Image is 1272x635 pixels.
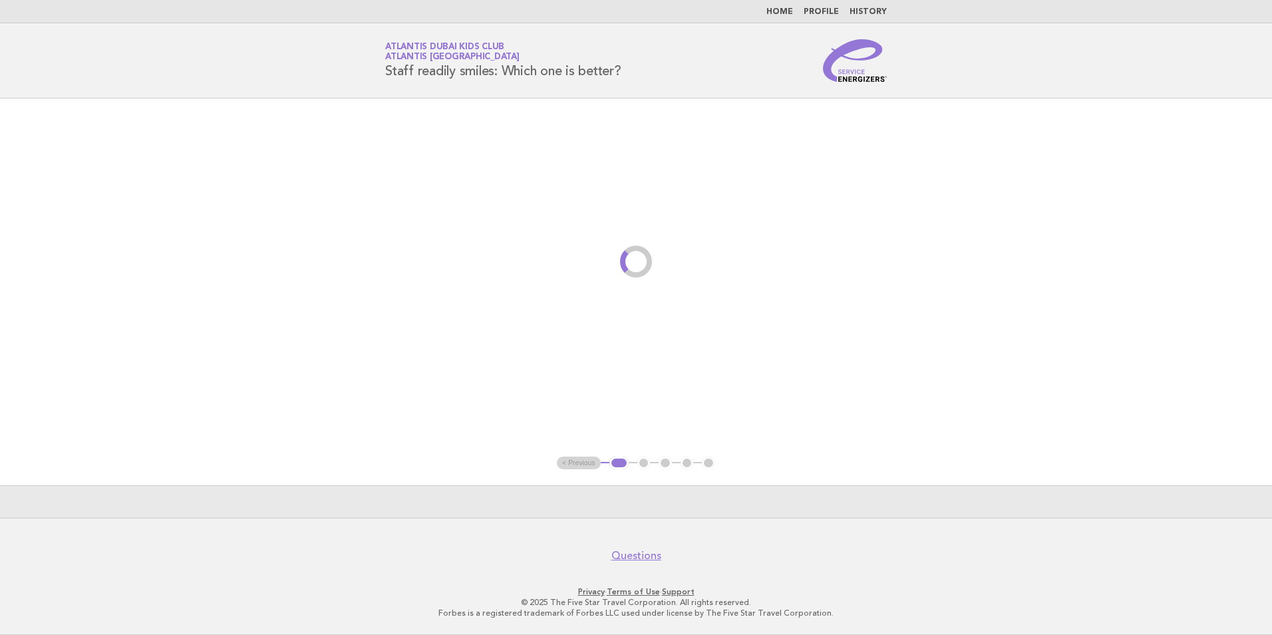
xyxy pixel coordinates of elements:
a: Privacy [578,587,605,596]
p: Forbes is a registered trademark of Forbes LLC used under license by The Five Star Travel Corpora... [229,608,1043,618]
a: History [850,8,887,16]
a: Support [662,587,695,596]
p: © 2025 The Five Star Travel Corporation. All rights reserved. [229,597,1043,608]
a: Profile [804,8,839,16]
p: · · [229,586,1043,597]
img: Service Energizers [823,39,887,82]
a: Home [766,8,793,16]
a: Questions [611,549,661,562]
span: Atlantis [GEOGRAPHIC_DATA] [385,53,520,62]
a: Atlantis Dubai Kids ClubAtlantis [GEOGRAPHIC_DATA] [385,43,520,61]
h1: Staff readily smiles: Which one is better? [385,43,621,78]
a: Terms of Use [607,587,660,596]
